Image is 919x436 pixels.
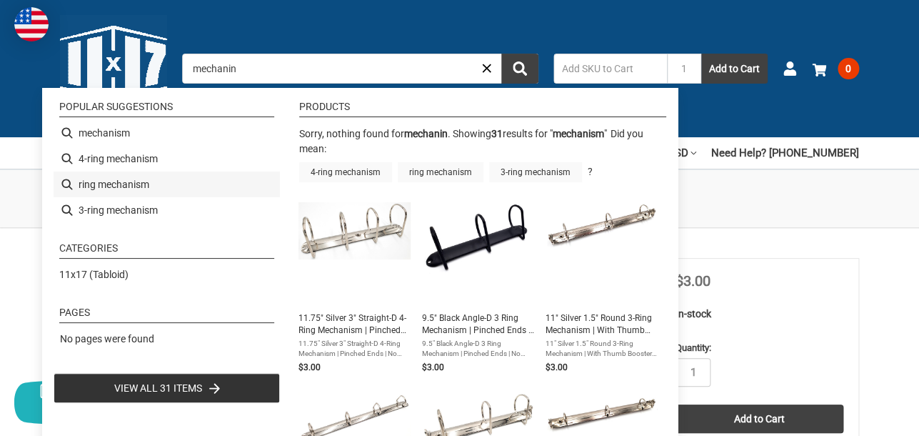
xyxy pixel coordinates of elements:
[298,202,411,259] img: 11.75" Silver 3" Straight-D 4-Ring Mechanism | Pinched Ends | No Booster (11.75x4x3)
[54,172,280,197] li: ring mechanism
[546,202,658,375] a: 11" Silver 1.5" Round 3-Ring Mechanism | With Thumb Boosters | RIVETLESS (11x3x1.5)11" Silver 1.5...
[293,197,416,380] li: 11.75" Silver 3" Straight-D 4-Ring Mechanism | Pinched Ends | No Booster (11.75x4x3)
[54,373,280,403] li: View all 31 items
[453,128,607,139] span: Showing results for " "
[298,202,411,375] a: 11.75" Silver 3" Straight-D 4-Ring Mechanism | Pinched Ends | No Booster (11.75x4x3)11.75" Silver...
[14,380,207,425] button: Chat offline leave a message
[299,101,666,117] li: Products
[422,312,534,337] span: 9.5" Black Angle-D 3 Ring Mechanism | Pinched Ends | No Booster (9.5x3x2.5)
[59,243,274,259] li: Categories
[398,162,483,182] a: ring mechanism
[182,54,538,84] input: Search by keyword, brand or SKU
[299,162,392,182] a: 4-ring mechanism
[422,202,534,274] img: 9.5" Black Angle-D 3 Ring Mechanism | Pinched Ends | No Booster (9.5x3x2.5)
[416,197,540,380] li: 9.5" Black Angle-D 3 Ring Mechanism | Pinched Ends | No Booster (9.5x3x2.5)
[299,128,643,177] div: Did you mean: ?
[546,202,658,249] img: 11" Silver 1.5" Round 3-Ring Mechanism | With Thumb Boosters | RIVETLESS (11x3x1.5)
[60,15,167,122] img: 11x17.com
[546,339,658,359] span: 11" Silver 1.5" Round 3-Ring Mechanism | With Thumb Boosters | RIVETLESS (11x3x1.5)
[59,101,274,117] li: Popular suggestions
[60,333,154,345] span: No pages were found
[668,137,696,169] a: USD
[422,202,534,375] a: 9.5" Black Angle-D 3 Ring Mechanism | Pinched Ends | No Booster (9.5x3x2.5)9.5" Black Angle-D 3 R...
[675,405,843,433] input: Add to Cart
[298,362,321,372] span: $3.00
[54,146,280,172] li: 4-ring mechanism
[54,262,280,287] li: 11x17 (Tabloid)
[59,267,129,282] a: 11x17 (Tabloid)
[14,7,49,41] img: duty and tax information for United States
[812,50,859,87] a: 0
[546,362,568,372] span: $3.00
[479,61,494,76] a: Close
[701,54,768,84] button: Add to Cart
[54,120,280,146] li: mechanism
[489,162,582,182] a: 3-ring mechanism
[491,128,503,139] b: 31
[711,137,859,169] a: Need Help? [PHONE_NUMBER]
[422,362,444,372] span: $3.00
[553,128,604,139] a: mechanism
[54,197,280,223] li: 3-ring mechanism
[298,339,411,359] span: 11.75" Silver 3" Straight-D 4-Ring Mechanism | Pinched Ends | No Booster (11.75x4x3)
[298,312,411,337] span: 11.75" Silver 3" Straight-D 4-Ring Mechanism | Pinched Ends | No Booster (11.75x4x3)
[404,128,448,139] b: mechanin
[114,380,202,396] span: View all 31 items
[675,272,710,289] span: $3.00
[540,197,663,380] li: 11" Silver 1.5" Round 3-Ring Mechanism | With Thumb Boosters | RIVETLESS (11x3x1.5)
[675,341,843,355] label: Quantity:
[838,58,859,79] span: 0
[546,312,658,337] span: 11" Silver 1.5" Round 3-Ring Mechanism | With Thumb Boosters | RIVETLESS (11x3x1.5)
[59,307,274,323] li: Pages
[422,339,534,359] span: 9.5" Black Angle-D 3 Ring Mechanism | Pinched Ends | No Booster (9.5x3x2.5)
[553,54,667,84] input: Add SKU to Cart
[299,128,451,139] span: Sorry, nothing found for .
[675,307,843,322] p: In-stock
